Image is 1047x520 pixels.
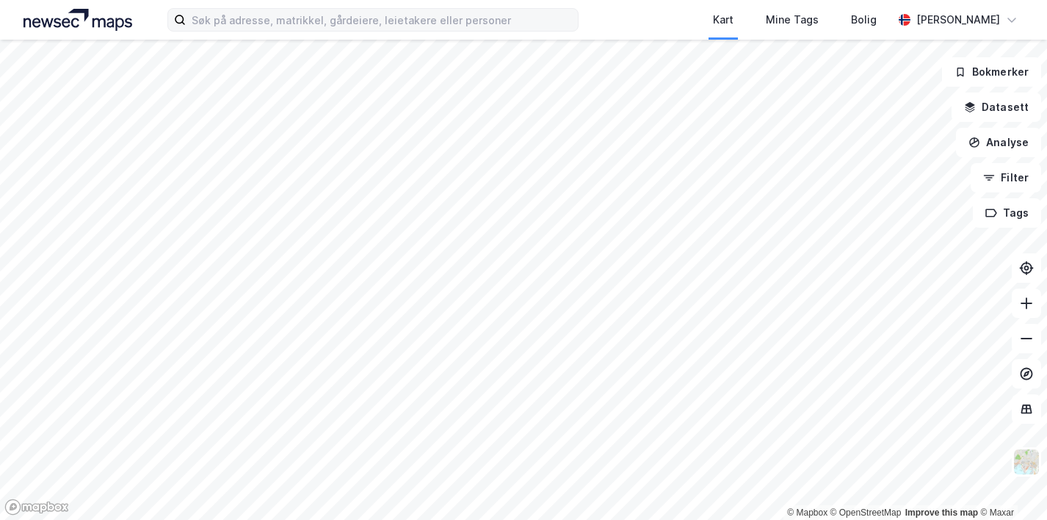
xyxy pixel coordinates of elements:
[916,11,1000,29] div: [PERSON_NAME]
[974,449,1047,520] iframe: Chat Widget
[851,11,877,29] div: Bolig
[766,11,819,29] div: Mine Tags
[186,9,578,31] input: Søk på adresse, matrikkel, gårdeiere, leietakere eller personer
[23,9,132,31] img: logo.a4113a55bc3d86da70a041830d287a7e.svg
[713,11,733,29] div: Kart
